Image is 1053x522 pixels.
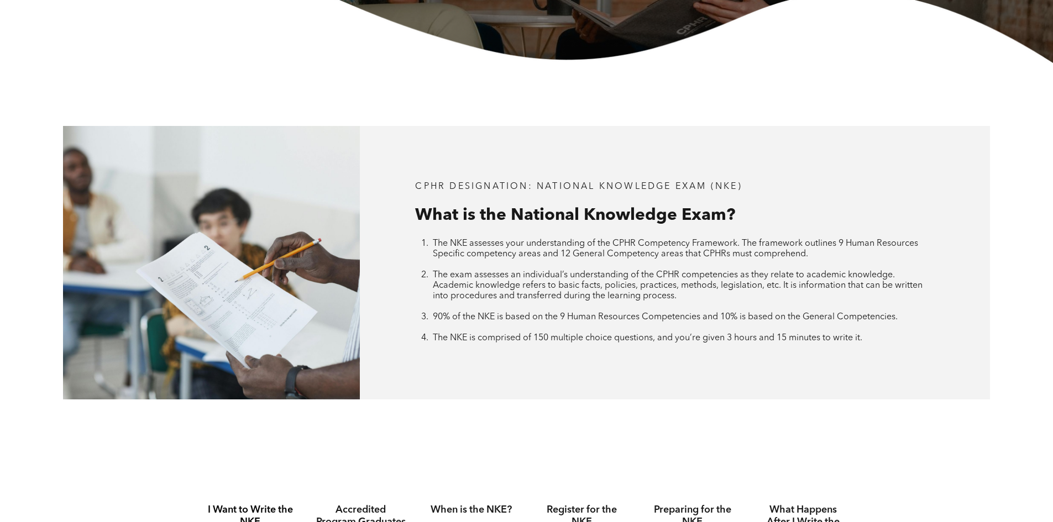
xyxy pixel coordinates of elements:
h4: When is the NKE? [426,504,517,516]
span: The NKE assesses your understanding of the CPHR Competency Framework. The framework outlines 9 Hu... [433,239,918,259]
span: The exam assesses an individual’s understanding of the CPHR competencies as they relate to academ... [433,271,923,300]
span: 90% of the NKE is based on the 9 Human Resources Competencies and 10% is based on the General Com... [433,313,898,321]
span: What is the National Knowledge Exam? [415,207,735,224]
span: The NKE is comprised of 150 multiple choice questions, and you’re given 3 hours and 15 minutes to... [433,334,862,342]
span: CPHR DESIGNATION: National Knowledge Exam (NKE) [415,182,742,191]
